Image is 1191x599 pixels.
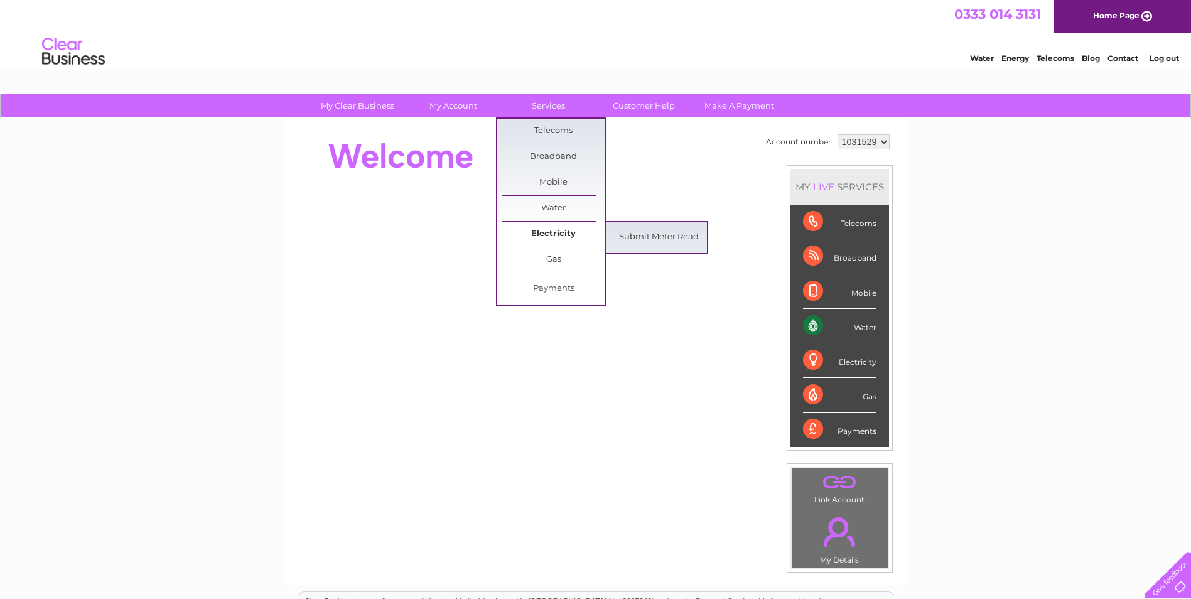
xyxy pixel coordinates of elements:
a: Mobile [502,170,605,195]
a: Make A Payment [687,94,791,117]
a: Log out [1150,53,1179,63]
a: Submit Meter Read [607,225,711,250]
a: . [795,472,885,494]
a: 0333 014 3131 [954,6,1041,22]
a: Telecoms [1037,53,1074,63]
div: LIVE [811,181,837,193]
div: Electricity [803,343,876,378]
a: Water [970,53,994,63]
a: Gas [502,247,605,273]
a: Electricity [502,222,605,247]
a: My Account [401,94,505,117]
a: Broadband [502,144,605,170]
div: Mobile [803,274,876,309]
a: Blog [1082,53,1100,63]
td: My Details [791,507,888,568]
div: Water [803,309,876,343]
a: Energy [1001,53,1029,63]
a: Contact [1107,53,1138,63]
img: logo.png [41,33,105,71]
a: . [795,510,885,554]
a: Water [502,196,605,221]
a: Payments [502,276,605,301]
a: Services [497,94,600,117]
a: Customer Help [592,94,696,117]
div: Broadband [803,239,876,274]
div: Clear Business is a trading name of Verastar Limited (registered in [GEOGRAPHIC_DATA] No. 3667643... [299,7,893,61]
div: MY SERVICES [790,169,889,205]
a: My Clear Business [306,94,409,117]
div: Gas [803,378,876,413]
a: Telecoms [502,119,605,144]
td: Link Account [791,468,888,507]
td: Account number [763,131,834,153]
div: Telecoms [803,205,876,239]
div: Payments [803,413,876,446]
